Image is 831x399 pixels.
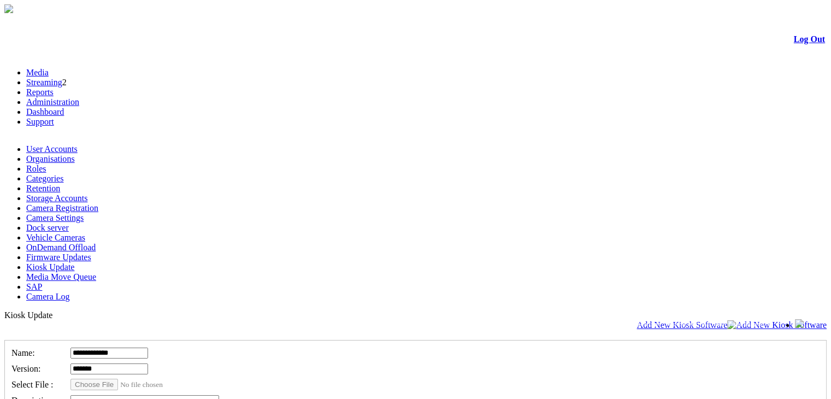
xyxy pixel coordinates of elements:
[26,272,96,281] a: Media Move Queue
[26,233,85,242] a: Vehicle Cameras
[26,193,87,203] a: Storage Accounts
[4,4,13,13] img: arrow-3.png
[26,117,54,126] a: Support
[26,154,75,163] a: Organisations
[26,223,69,232] a: Dock server
[26,253,91,262] a: Firmware Updates
[26,164,46,173] a: Roles
[26,97,79,107] a: Administration
[26,184,60,193] a: Retention
[795,319,804,328] img: bell24.png
[11,380,53,389] span: Select File :
[26,144,78,154] a: User Accounts
[26,174,63,183] a: Categories
[26,107,64,116] a: Dashboard
[26,213,84,222] a: Camera Settings
[26,262,74,272] a: Kiosk Update
[11,348,35,357] span: Name:
[26,87,54,97] a: Reports
[62,78,67,87] span: 2
[4,310,52,320] span: Kiosk Update
[26,243,96,252] a: OnDemand Offload
[26,282,42,291] a: SAP
[26,292,70,301] a: Camera Log
[26,68,49,77] a: Media
[794,34,825,44] a: Log Out
[11,364,40,373] span: Version:
[26,203,98,213] a: Camera Registration
[26,78,62,87] a: Streaming
[634,320,773,328] span: Welcome, System Administrator (Administrator)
